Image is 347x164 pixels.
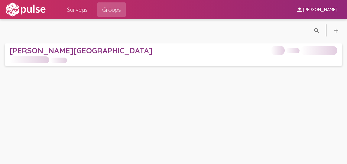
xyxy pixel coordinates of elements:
a: Groups [97,2,126,17]
a: Surveys [62,2,92,17]
button: [PERSON_NAME] [291,4,342,15]
mat-icon: language [313,27,320,34]
img: white-logo.svg [5,2,47,17]
mat-icon: person [296,6,303,14]
span: [PERSON_NAME] [303,7,337,13]
button: language [330,24,342,36]
span: Surveys [67,4,88,15]
a: [PERSON_NAME][GEOGRAPHIC_DATA] [5,43,342,66]
mat-icon: language [332,27,340,34]
span: Groups [102,4,121,15]
button: language [311,24,323,36]
div: [PERSON_NAME][GEOGRAPHIC_DATA] [10,46,268,55]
